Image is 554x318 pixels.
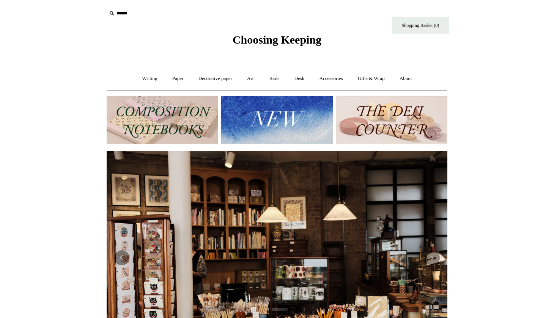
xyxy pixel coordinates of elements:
[425,250,440,265] button: Next
[233,33,321,46] span: Choosing Keeping
[240,69,260,89] a: Art
[114,250,129,265] button: Previous
[192,69,239,89] a: Decorative paper
[107,96,218,144] img: 202302 Composition ledgers.jpg__PID:69722ee6-fa44-49dd-a067-31375e5d54ec
[351,69,392,89] a: Gifts & Wrap
[135,69,164,89] a: Writing
[165,69,190,89] a: Paper
[313,69,350,89] a: Accessories
[392,17,449,34] a: Shopping Basket (0)
[233,39,321,45] a: Choosing Keeping
[393,69,419,89] a: About
[288,69,312,89] a: Desk
[336,96,447,144] img: The Deli Counter
[262,69,286,89] a: Tools
[221,96,332,144] img: New.jpg__PID:f73bdf93-380a-4a35-bcfe-7823039498e1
